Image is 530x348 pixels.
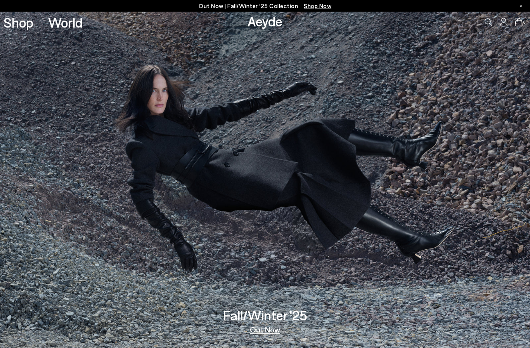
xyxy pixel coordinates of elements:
span: 0 [523,20,527,24]
h3: Fall/Winter '25 [223,308,307,322]
a: Shop [3,16,33,29]
a: Out Now [250,325,280,333]
a: World [48,16,83,29]
a: Aeyde [248,13,282,29]
p: Out Now | Fall/Winter ‘25 Collection [199,1,331,11]
a: 0 [515,18,523,26]
span: Navigate to /collections/new-in [304,2,331,9]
